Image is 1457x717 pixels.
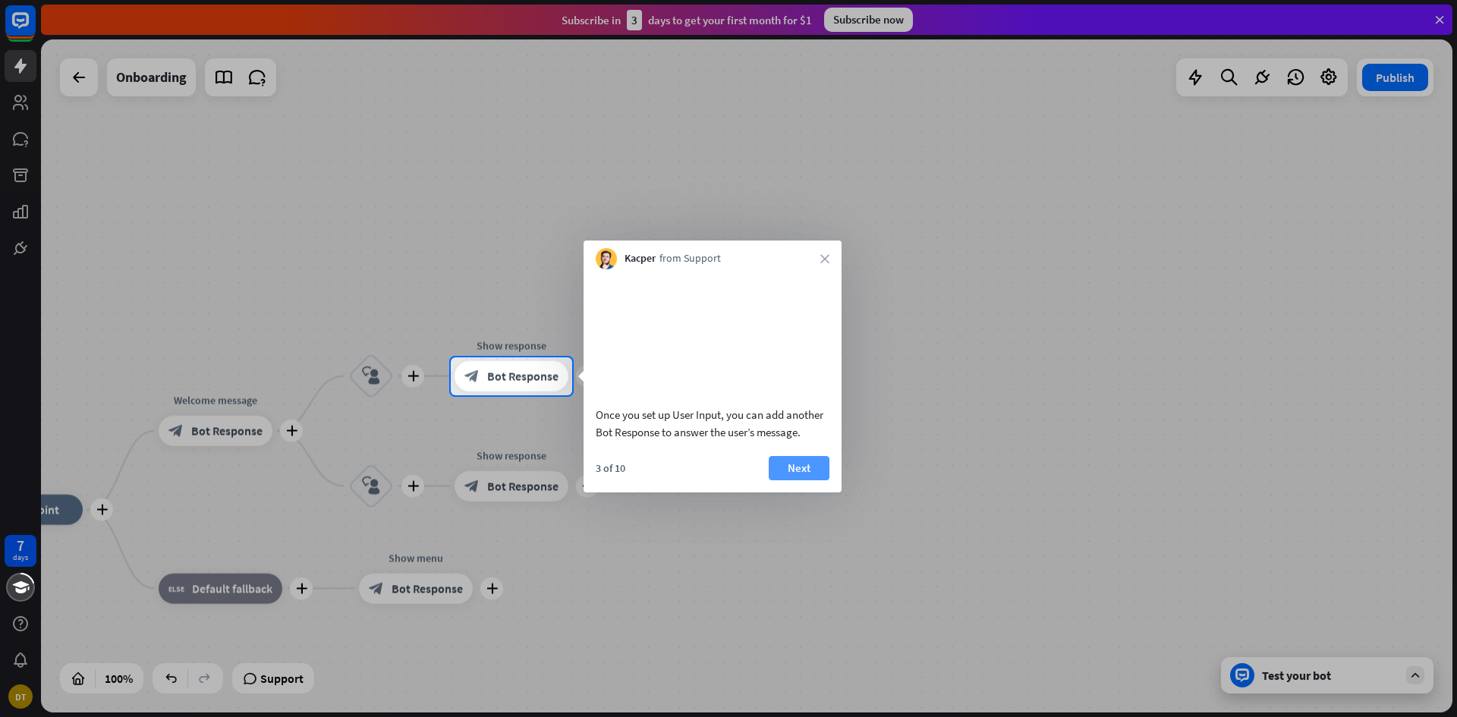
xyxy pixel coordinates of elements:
i: close [820,254,829,263]
span: from Support [659,251,721,266]
i: block_bot_response [464,369,480,384]
span: Kacper [625,251,656,266]
button: Open LiveChat chat widget [12,6,58,52]
div: 3 of 10 [596,461,625,475]
button: Next [769,456,829,480]
div: Once you set up User Input, you can add another Bot Response to answer the user’s message. [596,406,829,441]
span: Bot Response [487,369,559,384]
